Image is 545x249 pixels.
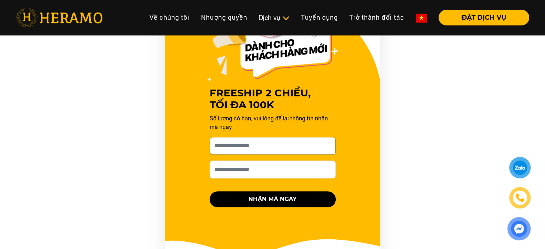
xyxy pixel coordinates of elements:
[259,13,290,23] div: Dịch vụ
[195,10,253,25] a: Nhượng quyền
[295,10,344,25] a: Tuyển dụng
[207,3,338,81] img: Offer Header
[416,14,427,23] img: vn-flag.png
[282,15,290,22] img: subToggleIcon
[439,10,529,25] button: ĐẶT DỊCH VỤ
[210,114,336,131] p: Số lượng có hạn, vui lòng để lại thông tin nhận mã ngay
[144,10,195,25] a: Về chúng tôi
[433,14,529,21] a: ĐẶT DỊCH VỤ
[210,191,336,207] button: NHẬN MÃ NGAY
[516,193,524,202] img: phone-icon
[210,87,336,111] h3: FREESHIP 2 CHIỀU, TỐI ĐA 100K
[344,10,410,25] a: Trở thành đối tác
[510,188,530,207] a: phone-icon
[16,8,102,27] img: heramo-logo.png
